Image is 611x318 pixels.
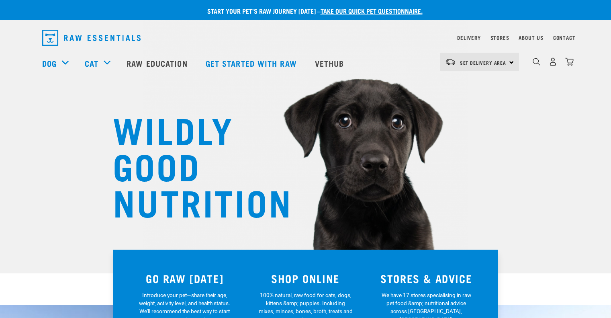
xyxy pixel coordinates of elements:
h3: STORES & ADVICE [371,272,482,285]
a: Stores [490,36,509,39]
img: home-icon-1@2x.png [533,58,540,66]
a: Cat [85,57,98,69]
a: Delivery [457,36,480,39]
img: Raw Essentials Logo [42,30,141,46]
a: About Us [519,36,543,39]
a: Dog [42,57,57,69]
a: Vethub [307,47,354,79]
h3: SHOP ONLINE [250,272,361,285]
img: home-icon@2x.png [565,57,574,66]
a: take our quick pet questionnaire. [321,9,423,12]
h3: GO RAW [DATE] [129,272,241,285]
img: user.png [549,57,557,66]
a: Raw Education [119,47,197,79]
a: Get started with Raw [198,47,307,79]
a: Contact [553,36,576,39]
nav: dropdown navigation [36,27,576,49]
h1: WILDLY GOOD NUTRITION [113,111,274,219]
img: van-moving.png [445,58,456,66]
span: Set Delivery Area [460,61,507,64]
